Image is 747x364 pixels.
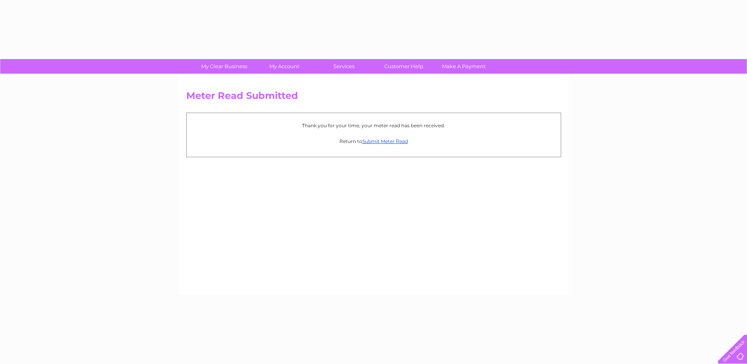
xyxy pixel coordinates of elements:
p: Thank you for your time, your meter read has been received. [191,122,557,129]
a: Services [311,59,376,74]
a: Customer Help [371,59,436,74]
h2: Meter Read Submitted [186,90,561,105]
a: My Clear Business [192,59,257,74]
a: Submit Meter Read [362,138,408,144]
a: Make A Payment [431,59,496,74]
a: My Account [252,59,317,74]
p: Return to [191,137,557,145]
